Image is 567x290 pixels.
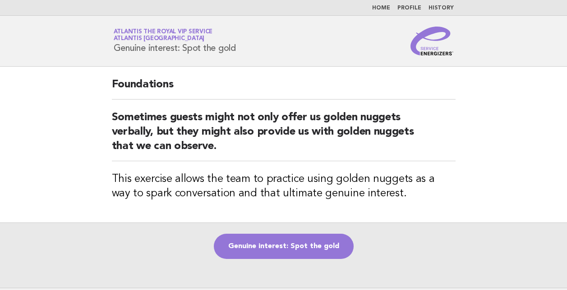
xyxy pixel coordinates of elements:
a: Profile [397,5,421,11]
h1: Genuine interest: Spot the gold [114,29,236,53]
a: Home [372,5,390,11]
span: Atlantis [GEOGRAPHIC_DATA] [114,36,205,42]
a: Genuine interest: Spot the gold [214,234,354,259]
img: Service Energizers [410,27,454,55]
h2: Sometimes guests might not only offer us golden nuggets verbally, but they might also provide us ... [112,110,456,161]
h3: This exercise allows the team to practice using golden nuggets as a way to spark conversation and... [112,172,456,201]
a: History [429,5,454,11]
h2: Foundations [112,77,456,100]
a: Atlantis the Royal VIP ServiceAtlantis [GEOGRAPHIC_DATA] [114,29,213,41]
